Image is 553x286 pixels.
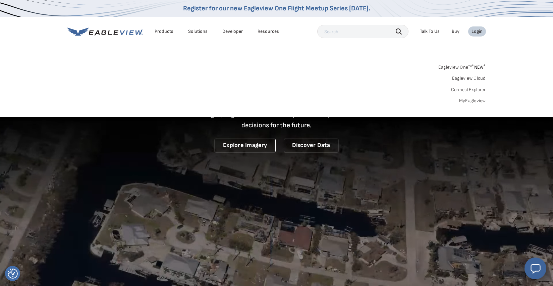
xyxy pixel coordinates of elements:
[183,4,370,12] a: Register for our new Eagleview One Flight Meetup Series [DATE].
[8,269,18,279] img: Revisit consent button
[317,25,408,38] input: Search
[258,28,279,34] div: Resources
[420,28,440,34] div: Talk To Us
[155,28,173,34] div: Products
[451,87,486,93] a: ConnectExplorer
[452,28,459,34] a: Buy
[472,64,486,70] span: NEW
[215,139,276,152] a: Explore Imagery
[472,28,483,34] div: Login
[459,98,486,104] a: MyEagleview
[222,28,243,34] a: Developer
[438,62,486,70] a: Eagleview One™*NEW*
[188,28,208,34] div: Solutions
[452,75,486,81] a: Eagleview Cloud
[524,258,546,279] button: Open chat window
[8,269,18,279] button: Consent Preferences
[284,139,338,152] a: Discover Data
